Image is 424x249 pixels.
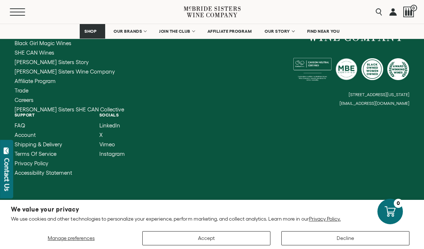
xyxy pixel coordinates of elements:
span: Trade [15,87,28,94]
span: 0 [411,5,417,11]
a: OUR STORY [260,24,299,39]
span: FAQ [15,122,25,129]
span: Manage preferences [48,235,95,241]
span: AFFILIATE PROGRAM [207,29,252,34]
span: [PERSON_NAME] Sisters Story [15,59,89,65]
small: [EMAIL_ADDRESS][DOMAIN_NAME] [340,101,409,106]
span: SHE CAN Wines [15,50,54,56]
a: X [99,132,125,138]
p: We use cookies and other technologies to personalize your experience, perform marketing, and coll... [11,216,413,222]
span: [PERSON_NAME] Sisters SHE CAN Collective [15,106,124,112]
a: Careers [15,97,124,103]
span: JOIN THE CLUB [159,29,190,34]
a: FAQ [15,123,72,129]
span: Affiliate Program [15,78,56,84]
span: OUR STORY [265,29,290,34]
button: Decline [281,231,409,245]
a: SHE CAN Wines [15,50,124,56]
a: Privacy Policy. [309,216,341,222]
a: Instagram [99,151,125,157]
a: Accessibility Statement [15,170,72,176]
span: X [99,132,103,138]
a: SHOP [80,24,105,39]
a: Black Girl Magic Wines [15,40,124,46]
a: Vimeo [99,142,125,147]
a: Privacy Policy [15,161,72,166]
a: Trade [15,88,124,94]
span: Careers [15,97,33,103]
h2: We value your privacy [11,206,413,213]
span: Terms of Service [15,151,56,157]
a: McBride Sisters Story [15,59,124,65]
a: Account [15,132,72,138]
span: Accessibility Statement [15,170,72,176]
span: SHOP [84,29,97,34]
div: 0 [394,199,403,208]
div: Contact Us [3,158,11,191]
a: McBride Sisters SHE CAN Collective [15,107,124,112]
a: McBride Sisters Wine Company [15,69,124,75]
span: LinkedIn [99,122,120,129]
a: OUR BRANDS [109,24,151,39]
small: [STREET_ADDRESS][US_STATE] [349,92,409,97]
a: FIND NEAR YOU [302,24,345,39]
span: Account [15,132,36,138]
a: JOIN THE CLUB [154,24,199,39]
span: FIND NEAR YOU [307,29,340,34]
a: Shipping & Delivery [15,142,72,147]
span: OUR BRANDS [114,29,142,34]
button: Mobile Menu Trigger [10,8,36,16]
a: AFFILIATE PROGRAM [203,24,257,39]
a: Terms of Service [15,151,72,157]
span: Shipping & Delivery [15,141,62,147]
button: Accept [142,231,270,245]
span: Black Girl Magic Wines [15,40,71,46]
a: Affiliate Program [15,78,124,84]
a: LinkedIn [99,123,125,129]
span: Privacy Policy [15,160,48,166]
span: [PERSON_NAME] Sisters Wine Company [15,68,115,75]
button: Manage preferences [11,231,131,245]
span: Vimeo [99,141,115,147]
